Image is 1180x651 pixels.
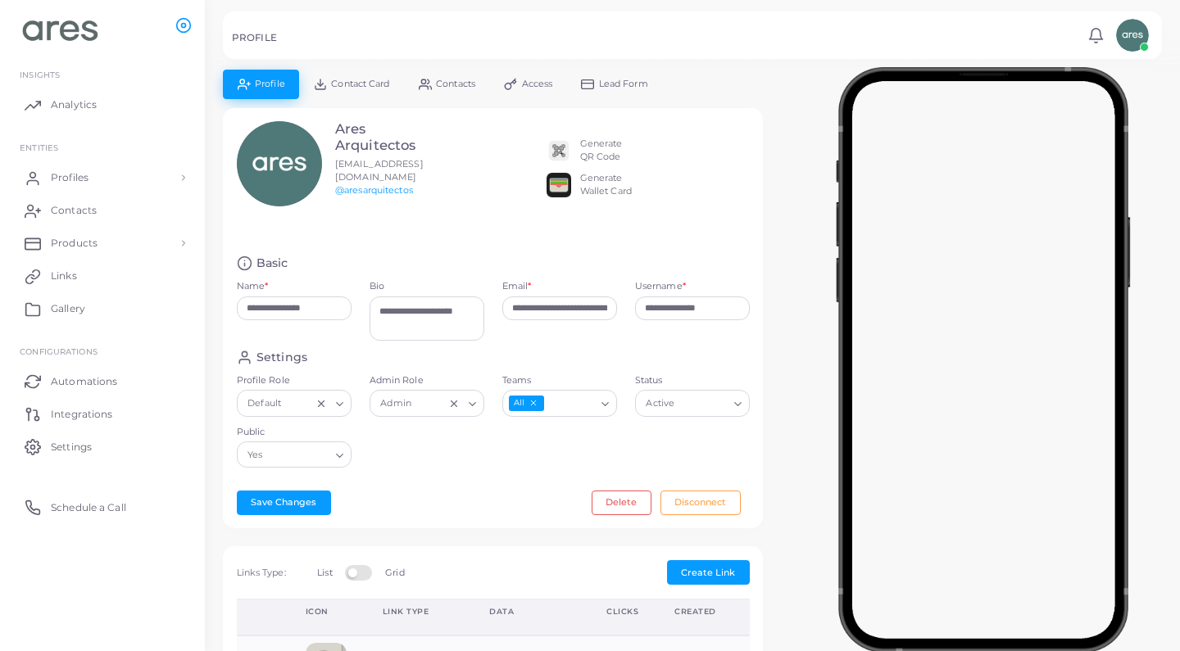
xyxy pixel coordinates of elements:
label: Public [237,426,352,439]
label: List [317,567,332,580]
h4: Settings [256,350,307,365]
input: Search for option [266,445,329,463]
span: Active [644,396,677,413]
a: Settings [12,430,193,463]
span: Create Link [681,567,735,578]
img: apple-wallet.png [547,173,571,197]
span: ENTITIES [20,142,58,152]
span: [EMAIL_ADDRESS][DOMAIN_NAME] [335,158,424,183]
span: Lead Form [599,79,648,88]
img: logo [15,16,106,46]
span: Profiles [51,170,88,185]
span: Contacts [436,79,475,88]
span: Admin [379,396,414,413]
span: Links Type: [237,567,286,578]
img: avatar [1116,19,1149,52]
div: Search for option [635,390,750,416]
div: Search for option [370,390,484,416]
div: Search for option [237,390,352,416]
div: Generate Wallet Card [580,172,632,198]
span: Analytics [51,97,97,112]
span: All [509,396,544,411]
a: Contacts [12,194,193,227]
a: Integrations [12,397,193,430]
th: Action [237,599,288,635]
label: Username [635,280,686,293]
button: Disconnect [660,491,741,515]
label: Status [635,374,750,387]
span: Automations [51,374,117,389]
div: Link Type [383,606,454,617]
div: Data [489,606,570,617]
span: INSIGHTS [20,70,60,79]
button: Deselect All [528,397,539,409]
button: Delete [592,491,651,515]
span: Yes [246,446,265,463]
input: Search for option [546,395,595,413]
span: Schedule a Call [51,500,126,515]
span: Integrations [51,407,112,422]
span: Access [522,79,553,88]
input: Search for option [415,395,444,413]
a: Products [12,227,193,260]
button: Create Link [667,560,750,585]
a: avatar [1111,19,1153,52]
label: Email [502,280,532,293]
a: Analytics [12,88,193,121]
span: Gallery [51,301,85,316]
a: Schedule a Call [12,491,193,523]
h4: Basic [256,255,288,271]
button: Clear Selected [448,397,460,410]
label: Name [237,280,269,293]
button: Clear Selected [315,397,327,410]
input: Search for option [285,395,311,413]
a: Profiles [12,161,193,194]
span: Settings [51,440,92,454]
input: Search for option [678,395,728,413]
h5: PROFILE [232,32,277,43]
button: Save Changes [237,491,331,515]
span: Contact Card [331,79,389,88]
div: Generate QR Code [580,138,623,164]
div: Search for option [502,390,617,416]
div: Search for option [237,441,352,468]
label: Profile Role [237,374,352,387]
label: Grid [385,567,404,580]
label: Bio [370,280,484,293]
a: @aresarquitectos [335,184,413,196]
span: Products [51,236,98,251]
label: Teams [502,374,617,387]
span: Configurations [20,346,98,356]
label: Admin Role [370,374,484,387]
div: Clicks [606,606,638,617]
a: Gallery [12,292,193,325]
img: qr2.png [547,138,571,163]
span: Links [51,269,77,283]
span: Contacts [51,203,97,218]
a: Automations [12,364,193,397]
a: Links [12,260,193,292]
h3: Ares Arquitectos [335,121,440,154]
span: Profile [255,79,285,88]
div: Icon [306,606,347,617]
div: Created [674,606,716,617]
span: Default [246,396,284,413]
